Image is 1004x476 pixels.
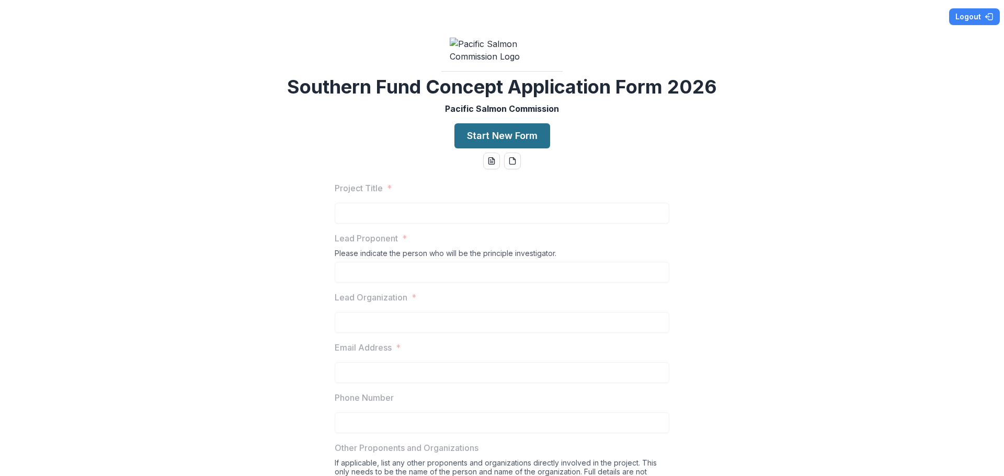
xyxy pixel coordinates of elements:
[335,182,383,194] p: Project Title
[335,341,392,354] p: Email Address
[949,8,1000,25] button: Logout
[335,232,398,245] p: Lead Proponent
[454,123,550,148] button: Start New Form
[335,291,407,304] p: Lead Organization
[335,391,394,404] p: Phone Number
[335,442,478,454] p: Other Proponents and Organizations
[483,153,500,169] button: word-download
[335,249,669,262] div: Please indicate the person who will be the principle investigator.
[504,153,521,169] button: pdf-download
[287,76,717,98] h2: Southern Fund Concept Application Form 2026
[445,102,559,115] p: Pacific Salmon Commission
[450,38,554,63] img: Pacific Salmon Commission Logo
